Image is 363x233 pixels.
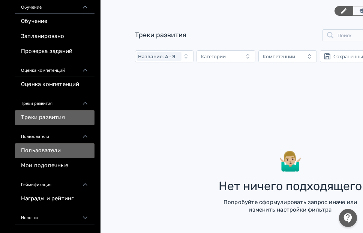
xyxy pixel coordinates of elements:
a: Обучение [15,14,94,29]
a: Награды и рейтинг [15,191,94,206]
a: Запланировано [15,29,94,44]
a: Оценка компетенций [15,77,94,92]
a: Треки развития [15,110,94,125]
a: Проверка заданий [15,44,94,59]
span: Название: А - Я [138,53,175,59]
div: 🤷🏼‍♂️ [279,149,302,174]
button: Название: А - Я [135,50,193,62]
div: Треки развития [15,92,94,110]
a: Треки развития [135,31,186,39]
button: Компетенции [258,50,317,62]
a: Мои подопечные [15,158,94,173]
a: Пользователи [15,143,94,158]
div: Геймификация [15,173,94,191]
div: Новости [15,206,94,224]
div: Компетенции [263,53,295,59]
div: Оценка компетенций [15,59,94,77]
div: Категории [201,53,226,59]
button: Категории [196,50,255,62]
div: Нет ничего подходящего [219,180,362,193]
div: Пользователи [15,125,94,143]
